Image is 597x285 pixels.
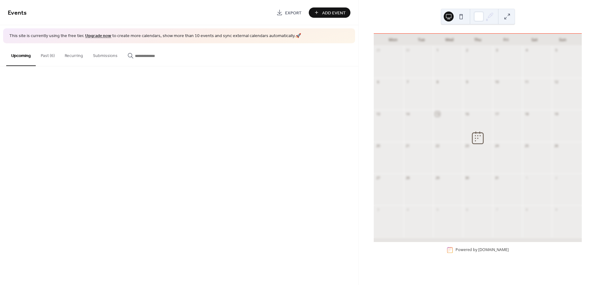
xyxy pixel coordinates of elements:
div: Sun [548,34,577,46]
div: 14 [405,112,410,116]
div: 1 [435,48,440,53]
div: 31 [494,175,499,180]
a: Upgrade now [85,32,111,40]
div: 22 [435,144,440,148]
div: 11 [524,80,529,84]
div: 16 [465,112,470,116]
div: 7 [405,80,410,84]
div: 19 [554,112,558,116]
div: 15 [435,112,440,116]
div: 30 [405,48,410,53]
button: Past (6) [36,43,60,65]
div: 13 [376,112,380,116]
div: 7 [494,207,499,212]
div: 3 [494,48,499,53]
div: Tue [407,34,435,46]
div: 3 [376,207,380,212]
button: Recurring [60,43,88,65]
div: 24 [494,144,499,148]
button: Submissions [88,43,123,65]
div: 2 [465,48,470,53]
div: 4 [405,207,410,212]
div: 4 [524,48,529,53]
a: [DOMAIN_NAME] [478,247,509,253]
div: 18 [524,112,529,116]
div: 8 [524,207,529,212]
div: 30 [465,175,470,180]
div: 6 [376,80,380,84]
div: 27 [376,175,380,180]
button: Add Event [309,7,350,18]
div: 8 [435,80,440,84]
div: 9 [554,207,558,212]
div: 17 [494,112,499,116]
div: Powered by [456,247,509,253]
span: Export [285,10,302,16]
div: 6 [465,207,470,212]
div: 29 [376,48,380,53]
div: Fri [492,34,520,46]
div: 28 [405,175,410,180]
div: Mon [379,34,407,46]
div: 23 [465,144,470,148]
div: 20 [376,144,380,148]
button: Upcoming [6,43,36,66]
span: Events [8,7,27,19]
div: Sat [520,34,548,46]
div: 29 [435,175,440,180]
div: 2 [554,175,558,180]
div: 9 [465,80,470,84]
span: Add Event [322,10,346,16]
div: 1 [524,175,529,180]
div: 12 [554,80,558,84]
div: Thu [464,34,492,46]
span: This site is currently using the free tier. to create more calendars, show more than 10 events an... [9,33,301,39]
div: 25 [524,144,529,148]
a: Export [272,7,306,18]
div: 5 [554,48,558,53]
div: 5 [435,207,440,212]
div: 21 [405,144,410,148]
div: Wed [435,34,464,46]
div: 26 [554,144,558,148]
div: 10 [494,80,499,84]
